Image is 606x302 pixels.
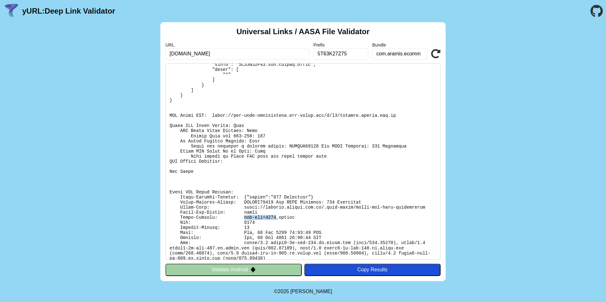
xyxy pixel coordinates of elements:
span: 2025 [278,289,289,294]
button: Copy Results [304,264,441,276]
div: Copy Results [307,267,437,273]
label: URL [165,42,310,47]
button: Validate Android [165,264,302,276]
a: yURL:Deep Link Validator [22,7,115,16]
h2: Universal Links / AASA File Validator [236,27,370,36]
img: yURL Logo [3,3,20,19]
input: Required [165,48,310,60]
img: droidIcon.svg [250,267,256,272]
input: Optional [313,48,369,60]
label: Bundle [372,42,427,47]
input: Optional [372,48,427,60]
pre: Lorem ipsu do: sitam://consect.adipis.eli.se/.doei-tempo/incid-utl-etdo-magnaaliqua En Adminimv: ... [165,63,441,260]
footer: © [274,281,332,302]
label: Prefix [313,42,369,47]
a: Michael Ibragimchayev's Personal Site [290,289,332,294]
